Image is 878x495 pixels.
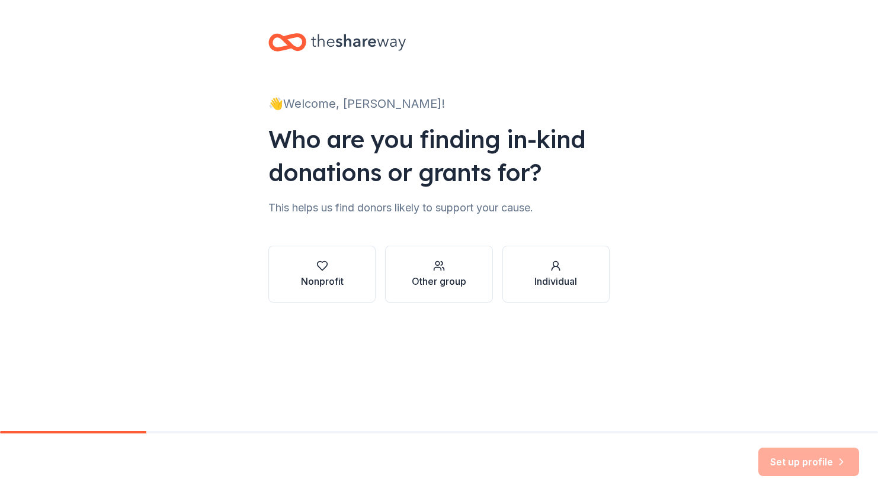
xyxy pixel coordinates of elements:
div: Individual [534,274,577,288]
div: Nonprofit [301,274,344,288]
div: Other group [412,274,466,288]
div: Who are you finding in-kind donations or grants for? [268,123,610,189]
div: 👋 Welcome, [PERSON_NAME]! [268,94,610,113]
button: Other group [385,246,492,303]
button: Individual [502,246,610,303]
button: Nonprofit [268,246,376,303]
div: This helps us find donors likely to support your cause. [268,198,610,217]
